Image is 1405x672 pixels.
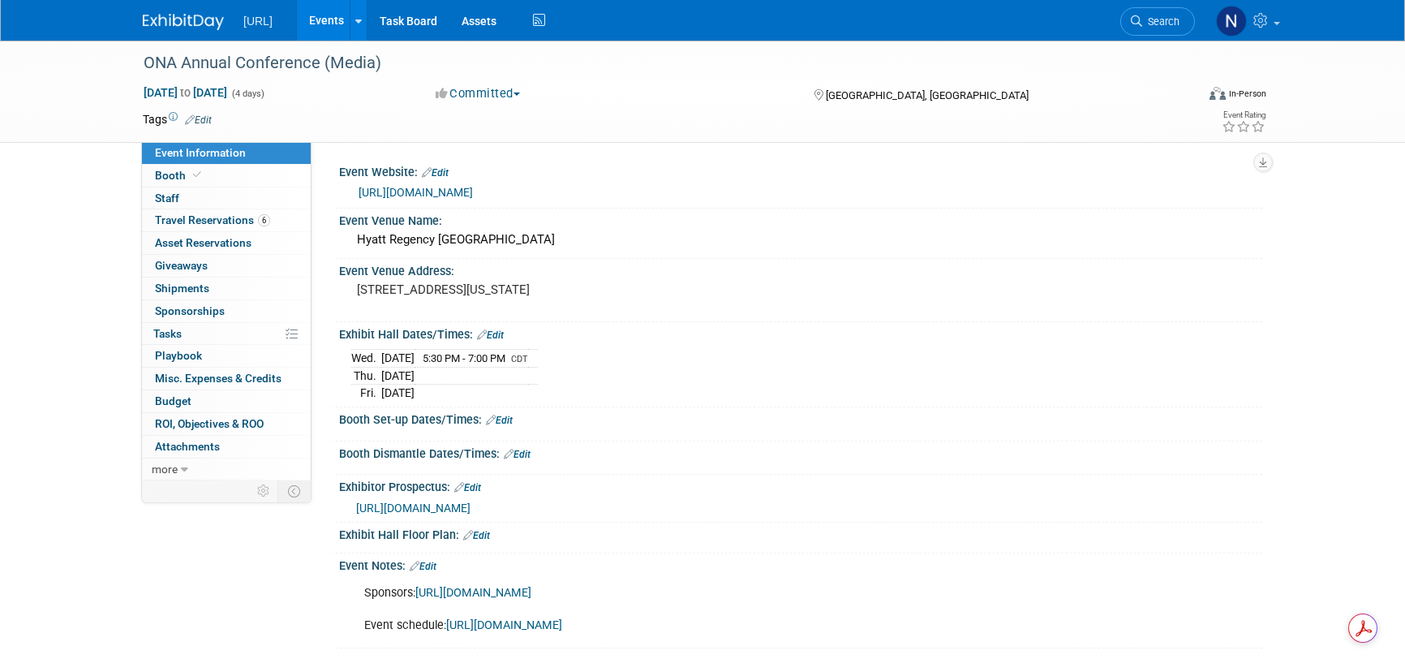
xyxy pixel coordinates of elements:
[1099,84,1266,109] div: Event Format
[339,407,1262,429] div: Booth Set-up Dates/Times:
[1120,7,1195,36] a: Search
[155,192,179,205] span: Staff
[381,368,415,385] td: [DATE]
[423,352,505,364] span: 5:30 PM - 7:00 PM
[185,114,212,126] a: Edit
[1142,15,1179,28] span: Search
[486,415,513,426] a: Edit
[339,442,1262,463] div: Booth Dismantle Dates/Times:
[504,449,531,460] a: Edit
[155,304,225,317] span: Sponsorships
[142,345,311,367] a: Playbook
[511,354,528,364] span: CDT
[351,368,381,385] td: Thu.
[193,170,201,179] i: Booth reservation complete
[353,577,1084,642] div: Sponsors: Event schedule:
[155,417,264,430] span: ROI, Objectives & ROO
[339,322,1262,343] div: Exhibit Hall Dates/Times:
[1210,87,1226,100] img: Format-Inperson.png
[351,385,381,402] td: Fri.
[142,368,311,390] a: Misc. Expenses & Credits
[153,327,182,340] span: Tasks
[142,459,311,480] a: more
[381,350,415,368] td: [DATE]
[178,86,193,99] span: to
[142,323,311,345] a: Tasks
[138,49,1171,78] div: ONA Annual Conference (Media)
[155,259,208,272] span: Giveaways
[155,169,204,182] span: Booth
[142,413,311,435] a: ROI, Objectives & ROO
[155,146,246,159] span: Event Information
[430,85,526,102] button: Committed
[339,554,1262,575] div: Event Notes:
[155,372,281,385] span: Misc. Expenses & Credits
[415,586,531,600] a: [URL][DOMAIN_NAME]
[143,111,212,127] td: Tags
[258,214,270,226] span: 6
[463,530,490,541] a: Edit
[155,440,220,453] span: Attachments
[356,502,470,515] a: [URL][DOMAIN_NAME]
[155,236,251,249] span: Asset Reservations
[250,480,278,502] td: Personalize Event Tab Strip
[143,14,224,30] img: ExhibitDay
[1216,6,1247,37] img: Noah Paaymans
[155,349,202,362] span: Playbook
[422,167,449,179] a: Edit
[142,209,311,231] a: Travel Reservations6
[142,436,311,458] a: Attachments
[359,186,473,199] a: [URL][DOMAIN_NAME]
[278,480,312,502] td: Toggle Event Tabs
[381,385,415,402] td: [DATE]
[351,350,381,368] td: Wed.
[142,165,311,187] a: Booth
[339,209,1262,229] div: Event Venue Name:
[243,15,273,28] span: [URL]
[142,232,311,254] a: Asset Reservations
[339,259,1262,279] div: Event Venue Address:
[339,160,1262,181] div: Event Website:
[357,282,706,297] pre: [STREET_ADDRESS][US_STATE]
[446,618,562,632] a: [URL][DOMAIN_NAME]
[142,142,311,164] a: Event Information
[339,523,1262,544] div: Exhibit Hall Floor Plan:
[1228,88,1266,100] div: In-Person
[142,300,311,322] a: Sponsorships
[142,255,311,277] a: Giveaways
[152,463,178,476] span: more
[143,85,228,100] span: [DATE] [DATE]
[351,227,1250,252] div: Hyatt Regency [GEOGRAPHIC_DATA]
[142,390,311,412] a: Budget
[155,282,209,295] span: Shipments
[1222,111,1265,119] div: Event Rating
[477,330,504,341] a: Edit
[155,394,191,407] span: Budget
[230,88,264,99] span: (4 days)
[826,89,1029,101] span: [GEOGRAPHIC_DATA], [GEOGRAPHIC_DATA]
[339,475,1262,496] div: Exhibitor Prospectus:
[142,278,311,299] a: Shipments
[410,561,436,572] a: Edit
[454,482,481,493] a: Edit
[155,213,270,226] span: Travel Reservations
[142,187,311,209] a: Staff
